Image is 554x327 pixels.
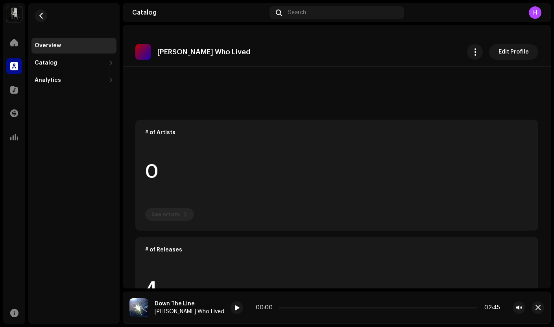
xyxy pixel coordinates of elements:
[480,305,500,311] div: 02:45
[155,309,224,315] div: [PERSON_NAME] Who Lived
[132,9,266,16] div: Catalog
[256,305,276,311] div: 00:00
[155,301,224,307] div: Down The Line
[129,298,148,317] img: 8c0c8089-1398-4ea4-abe2-ffd708d26f44
[145,247,528,253] div: # of Releases
[288,9,306,16] span: Search
[6,6,22,22] img: 28cd5e4f-d8b3-4e3e-9048-38ae6d8d791a
[529,6,541,19] div: H
[499,44,529,60] span: Edit Profile
[35,77,61,83] div: Analytics
[35,42,61,49] div: Overview
[31,55,116,71] re-m-nav-dropdown: Catalog
[35,60,57,66] div: Catalog
[157,48,251,56] p: [PERSON_NAME] Who Lived
[31,38,116,54] re-m-nav-item: Overview
[489,44,538,60] button: Edit Profile
[31,72,116,88] re-m-nav-dropdown: Analytics
[135,120,538,231] re-o-card-data: # of Artists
